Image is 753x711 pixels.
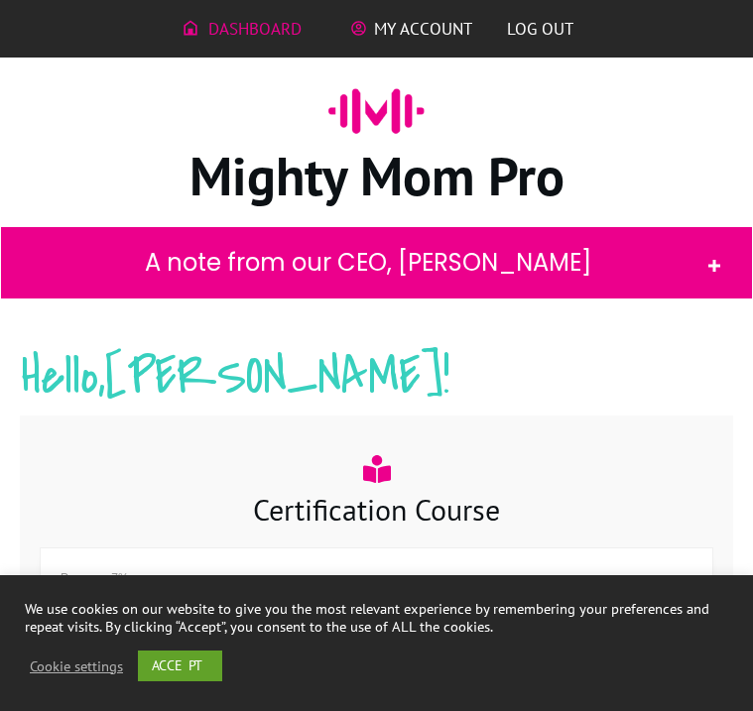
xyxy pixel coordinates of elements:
a: Dashboard [181,12,302,46]
h3: Certification Course [41,489,712,531]
a: ACCEPT [138,651,222,681]
span: My Account [374,12,472,46]
span: 7% [111,571,128,585]
a: Cookie settings [30,657,123,675]
h1: Mighty Mom Pro [21,141,732,210]
img: ico-mighty-mom [328,62,425,159]
a: Log out [507,12,573,46]
h2: Hello, ! [21,340,732,435]
div: We use cookies on our website to give you the most relevant experience by remembering your prefer... [25,600,728,636]
h2: A note from our CEO, [PERSON_NAME] [40,248,697,278]
span: [PERSON_NAME] [105,340,443,414]
div: Progress: [61,568,692,589]
span: Dashboard [208,12,302,46]
a: My Account [351,12,472,46]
